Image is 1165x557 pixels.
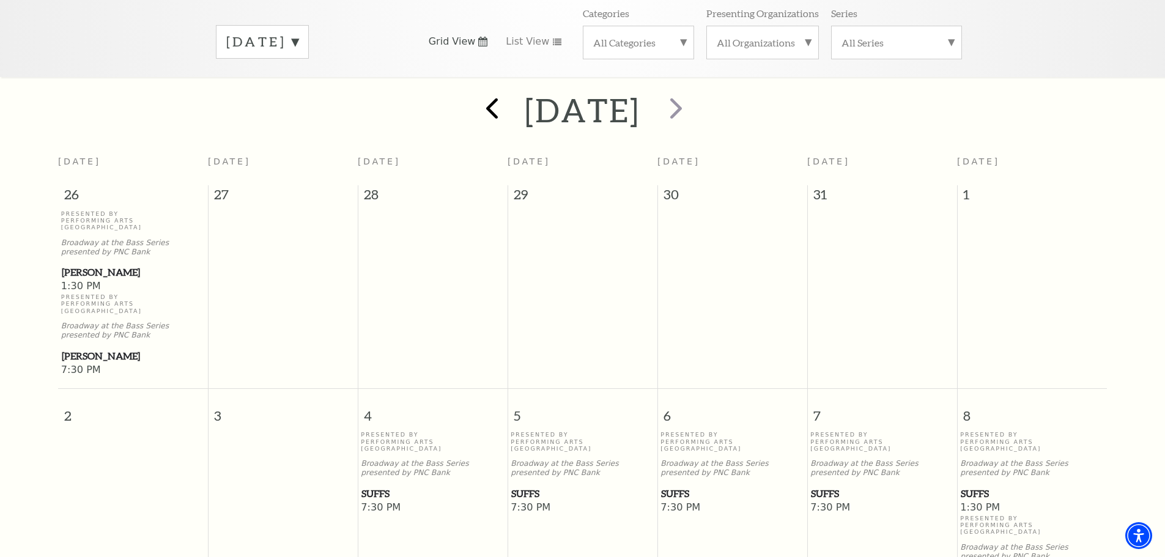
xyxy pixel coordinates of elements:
a: Hamilton [61,265,205,280]
p: Categories [583,7,629,20]
a: Suffs [511,486,654,501]
span: 6 [658,389,807,431]
a: Hamilton [61,349,205,364]
p: Presented By Performing Arts [GEOGRAPHIC_DATA] [660,431,804,452]
span: 4 [358,389,508,431]
p: Broadway at the Bass Series presented by PNC Bank [660,459,804,478]
p: Presenting Organizations [706,7,819,20]
span: 7 [808,389,957,431]
p: Presented By Performing Arts [GEOGRAPHIC_DATA] [960,431,1104,452]
p: Broadway at the Bass Series presented by PNC Bank [361,459,505,478]
button: next [652,89,697,132]
span: 30 [658,185,807,210]
p: Presented By Performing Arts [GEOGRAPHIC_DATA] [960,515,1104,536]
span: 1 [958,185,1108,210]
span: [PERSON_NAME] [62,265,204,280]
span: 1:30 PM [960,501,1104,515]
p: Broadway at the Bass Series presented by PNC Bank [960,459,1104,478]
button: prev [468,89,513,132]
span: [DATE] [508,157,550,166]
span: 28 [358,185,508,210]
span: 1:30 PM [61,280,205,293]
span: 7:30 PM [61,364,205,377]
span: 26 [58,185,208,210]
p: Presented By Performing Arts [GEOGRAPHIC_DATA] [361,431,505,452]
h2: [DATE] [525,90,640,130]
p: Presented By Performing Arts [GEOGRAPHIC_DATA] [810,431,954,452]
span: 7:30 PM [361,501,505,515]
label: All Categories [593,36,684,49]
span: [DATE] [208,157,251,166]
span: [DATE] [358,157,401,166]
div: Accessibility Menu [1125,522,1152,549]
p: Broadway at the Bass Series presented by PNC Bank [61,322,205,340]
span: Suffs [961,486,1103,501]
span: [DATE] [807,157,850,166]
p: Presented By Performing Arts [GEOGRAPHIC_DATA] [61,210,205,231]
span: 27 [209,185,358,210]
span: 31 [808,185,957,210]
span: [DATE] [58,157,101,166]
span: [DATE] [957,157,1000,166]
label: All Organizations [717,36,808,49]
a: Suffs [660,486,804,501]
span: 7:30 PM [660,501,804,515]
p: Broadway at the Bass Series presented by PNC Bank [810,459,954,478]
span: 7:30 PM [511,501,654,515]
span: 5 [508,389,657,431]
p: Broadway at the Bass Series presented by PNC Bank [511,459,654,478]
p: Presented By Performing Arts [GEOGRAPHIC_DATA] [61,293,205,314]
p: Broadway at the Bass Series presented by PNC Bank [61,238,205,257]
span: [DATE] [657,157,700,166]
span: [PERSON_NAME] [62,349,204,364]
span: 7:30 PM [810,501,954,515]
label: [DATE] [226,32,298,51]
span: List View [506,35,549,48]
span: 2 [58,389,208,431]
span: 8 [958,389,1108,431]
span: Suffs [661,486,804,501]
label: All Series [841,36,952,49]
p: Series [831,7,857,20]
span: 29 [508,185,657,210]
p: Presented By Performing Arts [GEOGRAPHIC_DATA] [511,431,654,452]
a: Suffs [960,486,1104,501]
span: 3 [209,389,358,431]
a: Suffs [810,486,954,501]
span: Suffs [811,486,953,501]
span: Grid View [429,35,476,48]
a: Suffs [361,486,505,501]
